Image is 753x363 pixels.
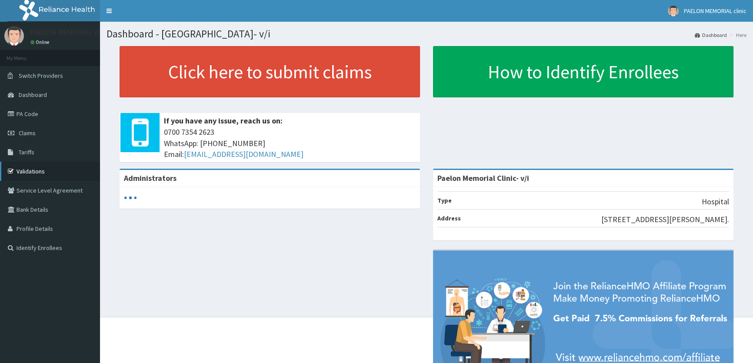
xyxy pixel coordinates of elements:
[164,127,416,160] span: 0700 7354 2623 WhatsApp: [PHONE_NUMBER] Email:
[19,91,47,99] span: Dashboard
[184,149,303,159] a: [EMAIL_ADDRESS][DOMAIN_NAME]
[695,31,727,39] a: Dashboard
[4,26,24,46] img: User Image
[124,191,137,204] svg: audio-loading
[601,214,729,225] p: [STREET_ADDRESS][PERSON_NAME].
[437,214,461,222] b: Address
[19,129,36,137] span: Claims
[668,6,679,17] img: User Image
[437,173,529,183] strong: Paelon Memorial Clinic- v/i
[19,148,34,156] span: Tariffs
[19,72,63,80] span: Switch Providers
[124,173,177,183] b: Administrators
[702,196,729,207] p: Hospital
[437,196,452,204] b: Type
[684,7,746,15] span: PAELON MEMORIAL clinic
[433,46,733,97] a: How to Identify Enrollees
[120,46,420,97] a: Click here to submit claims
[164,116,283,126] b: If you have any issue, reach us on:
[728,31,746,39] li: Here
[107,28,746,40] h1: Dashboard - [GEOGRAPHIC_DATA]- v/i
[30,39,51,45] a: Online
[30,28,112,36] p: PAELON MEMORIAL clinic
